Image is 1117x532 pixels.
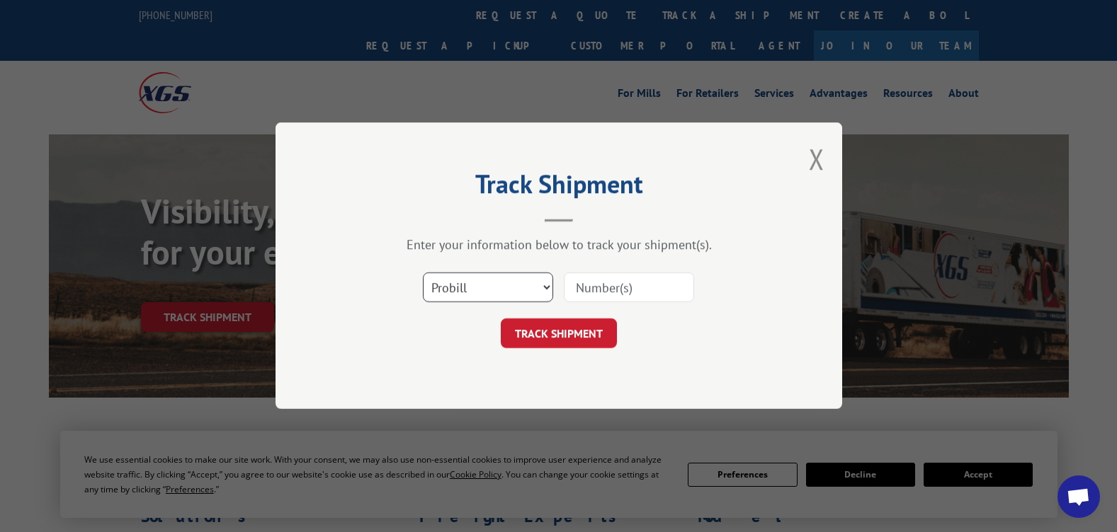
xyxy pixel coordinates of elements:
[809,140,824,178] button: Close modal
[346,237,771,253] div: Enter your information below to track your shipment(s).
[1058,475,1100,518] div: Open chat
[501,319,617,349] button: TRACK SHIPMENT
[346,174,771,201] h2: Track Shipment
[564,273,694,303] input: Number(s)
